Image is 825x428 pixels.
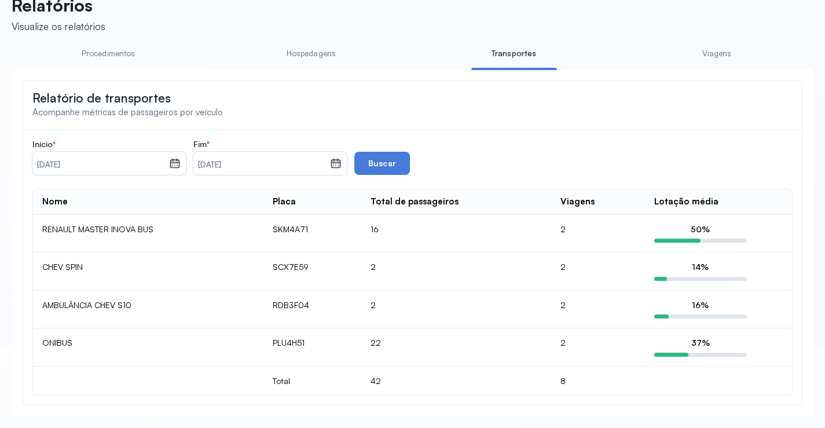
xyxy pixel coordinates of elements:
[32,107,223,118] span: Acompanhe métricas de passageiros por veículo
[37,159,164,171] small: [DATE]
[371,224,541,235] div: 16
[560,300,636,310] div: 2
[560,196,595,207] div: Viagens
[371,338,541,348] div: 22
[692,262,709,272] span: 14%
[371,376,541,386] div: 42
[273,376,352,386] div: Total
[42,196,68,207] div: Nome
[371,300,541,310] div: 2
[674,44,760,63] a: Viagens
[12,20,105,32] div: Visualize os relatórios
[560,338,636,348] div: 2
[273,262,352,272] div: SCX7E59
[691,338,710,348] span: 37%
[42,262,254,272] div: CHEV SPIN
[273,224,352,235] div: SKM4A71
[371,196,459,207] div: Total de passageiros
[32,139,56,149] span: Início
[273,300,352,310] div: RDB3F04
[198,159,325,171] small: [DATE]
[692,300,709,310] span: 16%
[691,224,710,235] span: 50%
[32,90,171,105] span: Relatório de transportes
[193,139,210,149] span: Fim
[273,196,296,207] div: Placa
[273,338,352,348] div: PLU4H51
[42,224,254,235] div: RENAULT MASTER INOVA BUS
[354,152,410,175] button: Buscar
[560,224,636,235] div: 2
[268,44,354,63] a: Hospedagens
[42,300,254,310] div: AMBULÂNCIA CHEV S10
[42,338,254,348] div: ONIBUS
[560,262,636,272] div: 2
[65,44,151,63] a: Procedimentos
[371,262,541,272] div: 2
[560,376,636,386] div: 8
[471,44,557,63] a: Transportes
[654,196,718,207] div: Lotação média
